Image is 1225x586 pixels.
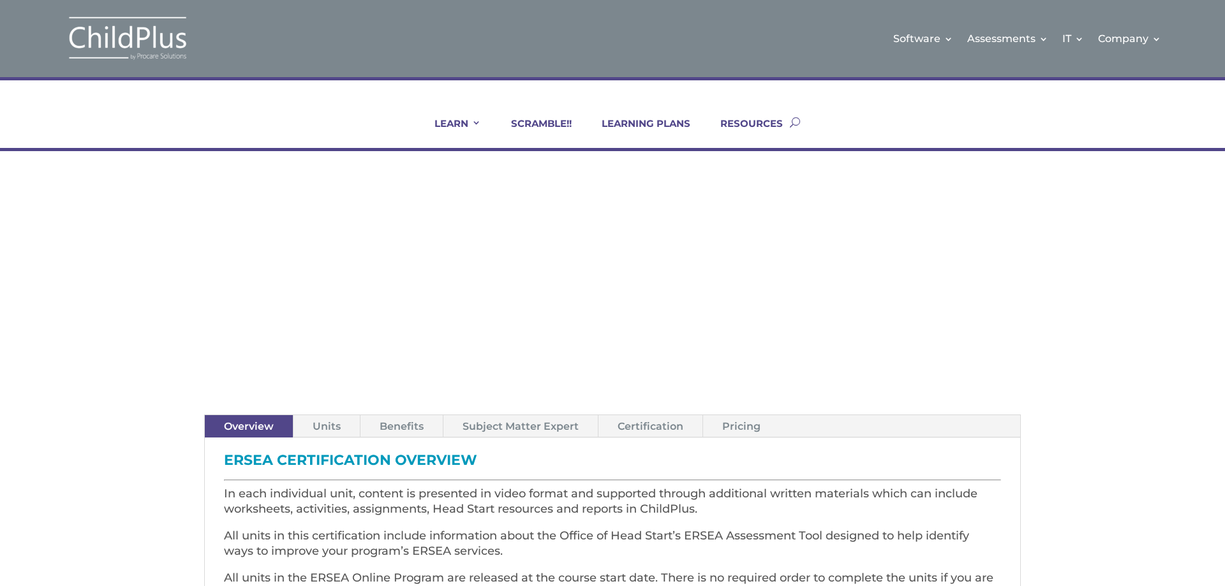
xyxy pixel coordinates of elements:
a: Certification [598,415,702,437]
span: In each individual unit, content is presented in video format and supported through additional wr... [224,487,977,516]
a: LEARNING PLANS [586,117,690,148]
a: Company [1098,13,1161,64]
a: Software [893,13,953,64]
a: Subject Matter Expert [443,415,598,437]
a: IT [1062,13,1084,64]
a: Overview [205,415,293,437]
a: Units [293,415,360,437]
h3: ERSEA Certification Overview [224,453,1001,474]
a: Assessments [967,13,1048,64]
p: All units in this certification include information about the Office of Head Start’s ERSEA Assess... [224,529,1001,571]
a: SCRAMBLE!! [495,117,572,148]
a: LEARN [419,117,481,148]
a: Benefits [360,415,443,437]
a: RESOURCES [704,117,783,148]
a: Pricing [703,415,780,437]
